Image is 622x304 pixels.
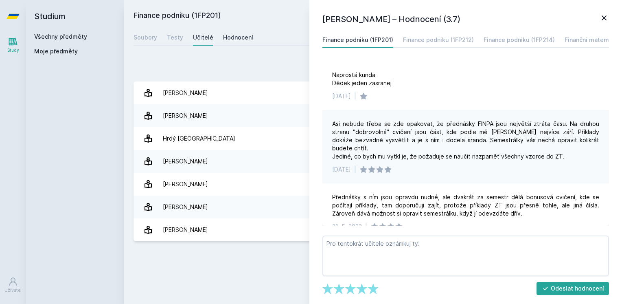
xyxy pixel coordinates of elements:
div: [PERSON_NAME] [163,85,208,101]
div: [DATE] [332,165,351,174]
h2: Finance podniku (1FP201) [134,10,521,23]
div: Naprostá kunda Dědek jeden zasranej [332,71,392,87]
div: 31. 5. 2023 [332,222,362,231]
div: [PERSON_NAME] [163,199,208,215]
a: Uživatel [2,273,24,297]
div: Study [7,47,19,53]
a: [PERSON_NAME] 1 hodnocení 2.0 [134,150,612,173]
a: Všechny předměty [34,33,87,40]
div: | [365,222,367,231]
a: Učitelé [193,29,213,46]
div: Hrdý [GEOGRAPHIC_DATA] [163,130,235,147]
a: Study [2,33,24,57]
div: [PERSON_NAME] [163,176,208,192]
a: Testy [167,29,183,46]
a: Soubory [134,29,157,46]
div: [DATE] [332,92,351,100]
div: [PERSON_NAME] [163,153,208,170]
a: Hrdý [GEOGRAPHIC_DATA] 2 hodnocení 3.0 [134,127,612,150]
div: Soubory [134,33,157,42]
div: Hodnocení [223,33,253,42]
div: Testy [167,33,183,42]
div: Asi nebude třeba se zde opakovat, že přednášky FINPA jsou největší ztráta času. Na druhou stranu ... [332,120,599,161]
div: Uživatel [4,287,22,293]
span: Moje předměty [34,47,78,55]
a: Hodnocení [223,29,253,46]
div: [PERSON_NAME] [163,108,208,124]
div: | [354,165,356,174]
div: [PERSON_NAME] [163,222,208,238]
div: Přednášky s ním jsou opravdu nudné, ale dvakrát za semestr dělá bonusová cvičení, kde se počítají... [332,193,599,218]
a: [PERSON_NAME] 23 hodnocení 3.7 [134,173,612,196]
a: [PERSON_NAME] 12 hodnocení 2.5 [134,82,612,104]
a: [PERSON_NAME] 1 hodnocení 5.0 [134,196,612,218]
div: | [354,92,356,100]
a: [PERSON_NAME] 1 hodnocení 5.0 [134,104,612,127]
div: Učitelé [193,33,213,42]
a: [PERSON_NAME] 3 hodnocení 2.0 [134,218,612,241]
